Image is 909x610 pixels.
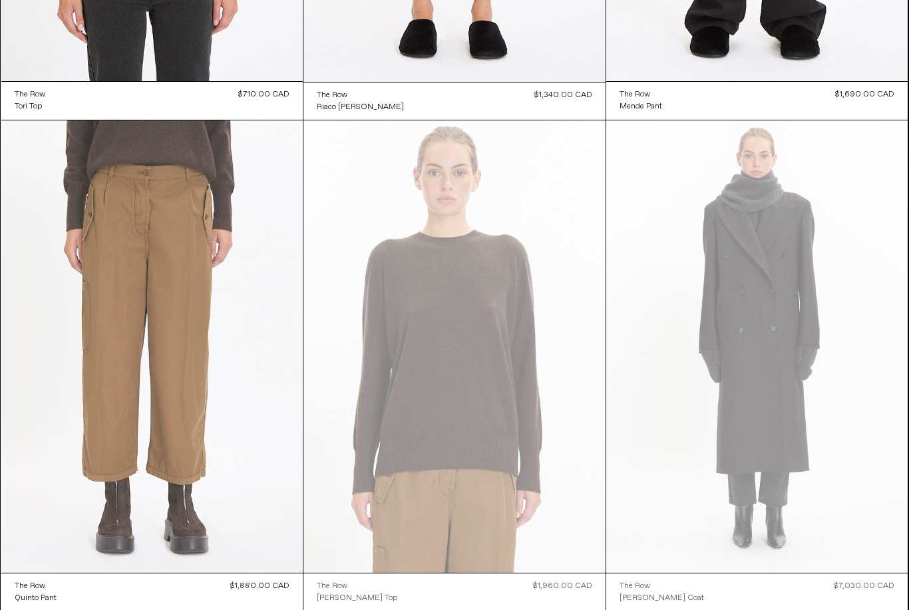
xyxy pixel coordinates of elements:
[317,101,404,113] a: Riaco [PERSON_NAME]
[15,580,57,592] a: The Row
[238,88,289,100] div: $710.00 CAD
[317,102,404,113] div: Riaco [PERSON_NAME]
[620,580,704,592] a: The Row
[533,580,592,592] div: $1,960.00 CAD
[620,581,650,592] div: The Row
[317,593,397,604] div: [PERSON_NAME] Top
[303,120,606,573] img: The Row Leilani Top
[15,592,57,604] a: Quinto Pant
[620,88,662,100] a: The Row
[835,88,894,100] div: $1,690.00 CAD
[620,592,704,604] a: [PERSON_NAME] Coat
[834,580,894,592] div: $7,030.00 CAD
[15,88,45,100] a: The Row
[15,581,45,592] div: The Row
[230,580,289,592] div: $1,880.00 CAD
[534,89,592,101] div: $1,340.00 CAD
[620,100,662,112] a: Mende Pant
[620,89,650,100] div: The Row
[317,89,404,101] a: The Row
[1,120,303,573] img: The Row Quinto Pant in dark sand
[317,592,397,604] a: [PERSON_NAME] Top
[317,90,347,101] div: The Row
[15,593,57,604] div: Quinto Pant
[15,101,42,112] div: Tori Top
[317,580,397,592] a: The Row
[606,120,908,573] img: The Row Hariet Coat
[15,100,45,112] a: Tori Top
[620,593,704,604] div: [PERSON_NAME] Coat
[317,581,347,592] div: The Row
